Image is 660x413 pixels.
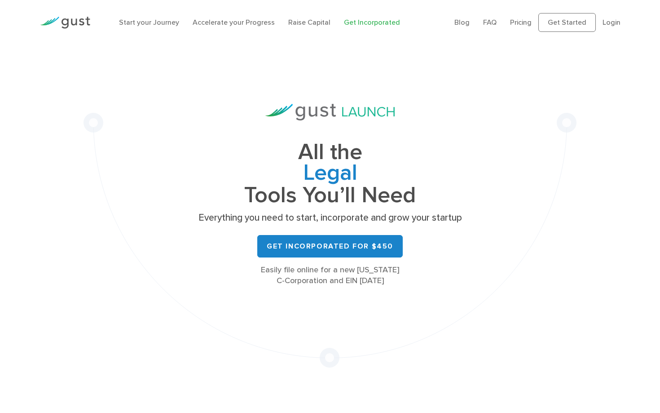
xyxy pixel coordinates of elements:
[603,18,620,27] a: Login
[344,18,400,27] a: Get Incorporated
[195,142,465,205] h1: All the Tools You’ll Need
[193,18,275,27] a: Accelerate your Progress
[510,18,532,27] a: Pricing
[195,163,465,185] span: Fundraising
[288,18,330,27] a: Raise Capital
[483,18,497,27] a: FAQ
[454,18,470,27] a: Blog
[119,18,179,27] a: Start your Journey
[538,13,596,32] a: Get Started
[40,17,90,29] img: Gust Logo
[265,104,395,120] img: Gust Launch Logo
[195,212,465,224] p: Everything you need to start, incorporate and grow your startup
[195,265,465,286] div: Easily file online for a new [US_STATE] C-Corporation and EIN [DATE]
[257,235,403,258] a: Get Incorporated for $450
